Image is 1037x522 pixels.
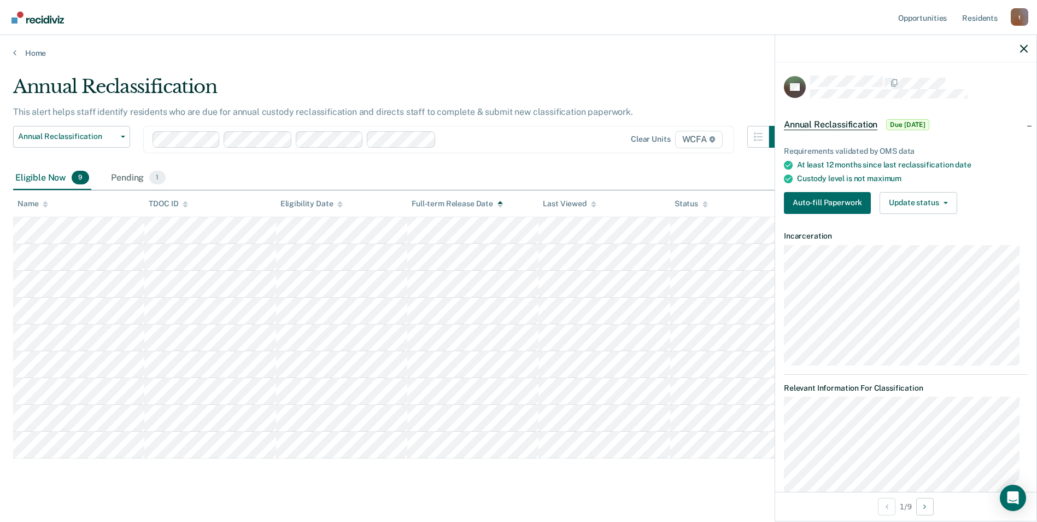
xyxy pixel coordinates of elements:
[17,199,48,208] div: Name
[13,107,633,117] p: This alert helps staff identify residents who are due for annual custody reclassification and dir...
[11,11,64,24] img: Recidiviz
[543,199,596,208] div: Last Viewed
[1000,485,1026,511] div: Open Intercom Messenger
[784,119,877,130] span: Annual Reclassification
[775,492,1036,521] div: 1 / 9
[18,132,116,141] span: Annual Reclassification
[1011,8,1028,26] button: Profile dropdown button
[916,498,934,515] button: Next Opportunity
[412,199,503,208] div: Full-term Release Date
[867,174,901,183] span: maximum
[886,119,929,130] span: Due [DATE]
[149,171,165,185] span: 1
[675,199,708,208] div: Status
[784,192,871,214] button: Auto-fill Paperwork
[13,166,91,190] div: Eligible Now
[878,498,895,515] button: Previous Opportunity
[72,171,89,185] span: 9
[955,160,971,169] span: date
[631,135,671,144] div: Clear units
[880,192,957,214] button: Update status
[13,76,791,107] div: Annual Reclassification
[280,199,343,208] div: Eligibility Date
[1011,8,1028,26] div: t
[784,192,875,214] a: Navigate to form link
[149,199,188,208] div: TDOC ID
[109,166,167,190] div: Pending
[13,48,1024,58] a: Home
[784,147,1028,156] div: Requirements validated by OMS data
[675,131,723,148] span: WCFA
[784,231,1028,241] dt: Incarceration
[797,160,1028,170] div: At least 12 months since last reclassification
[797,174,1028,183] div: Custody level is not
[775,107,1036,142] div: Annual ReclassificationDue [DATE]
[784,384,1028,393] dt: Relevant Information For Classification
